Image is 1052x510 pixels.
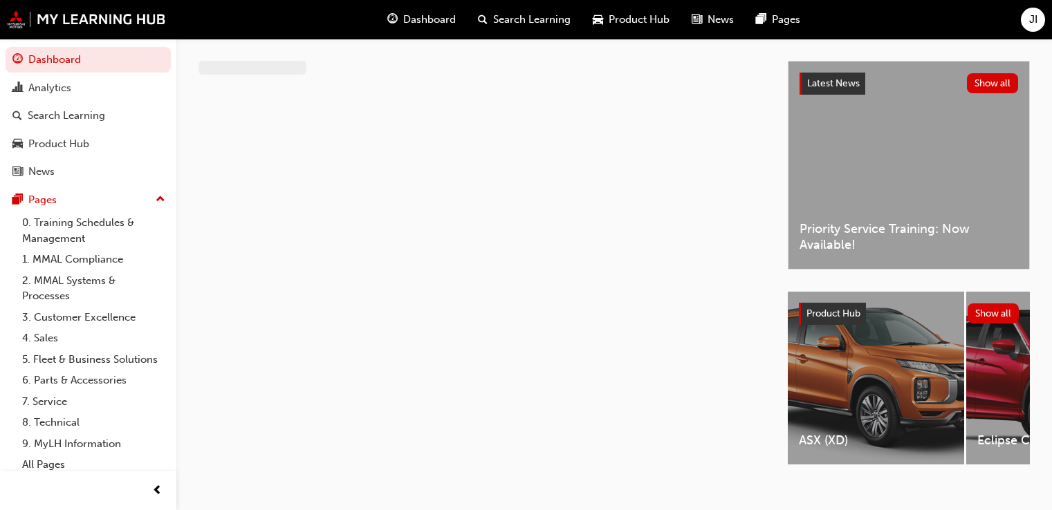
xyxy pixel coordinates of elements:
span: JI [1029,12,1037,28]
button: Show all [968,303,1019,323]
a: guage-iconDashboard [376,6,467,34]
a: Analytics [6,75,171,101]
a: car-iconProduct Hub [582,6,681,34]
button: DashboardAnalyticsSearch LearningProduct HubNews [6,44,171,187]
a: 5. Fleet & Business Solutions [17,349,171,370]
a: Dashboard [6,47,171,73]
span: guage-icon [387,11,398,28]
img: mmal [7,10,166,28]
span: prev-icon [152,482,163,500]
a: Latest NewsShow all [800,73,1018,95]
a: Latest NewsShow allPriority Service Training: Now Available! [788,61,1030,270]
span: chart-icon [12,82,23,95]
span: search-icon [12,110,22,122]
a: Product Hub [6,131,171,157]
a: News [6,159,171,185]
span: pages-icon [12,194,23,207]
span: pages-icon [756,11,766,28]
span: Dashboard [403,12,456,28]
a: All Pages [17,454,171,475]
a: 4. Sales [17,328,171,349]
a: 2. MMAL Systems & Processes [17,270,171,307]
span: Latest News [807,77,860,89]
span: news-icon [692,11,702,28]
a: pages-iconPages [745,6,811,34]
a: news-iconNews [681,6,745,34]
span: Product Hub [609,12,670,28]
span: Priority Service Training: Now Available! [800,221,1018,252]
a: 3. Customer Excellence [17,307,171,328]
button: Pages [6,187,171,213]
a: Product HubShow all [799,303,1019,325]
span: car-icon [12,138,23,151]
a: 8. Technical [17,412,171,433]
span: Search Learning [493,12,571,28]
a: 7. Service [17,391,171,413]
span: search-icon [478,11,488,28]
span: news-icon [12,166,23,178]
a: search-iconSearch Learning [467,6,582,34]
div: News [28,164,55,180]
div: Product Hub [28,136,89,152]
a: 6. Parts & Accessories [17,370,171,391]
span: car-icon [593,11,603,28]
span: Product Hub [806,308,860,319]
div: Pages [28,192,57,208]
span: up-icon [156,191,165,209]
button: Show all [967,73,1019,93]
span: News [708,12,734,28]
span: guage-icon [12,54,23,66]
span: ASX (XD) [799,433,953,448]
a: 9. MyLH Information [17,433,171,455]
div: Analytics [28,80,71,96]
button: JI [1021,8,1045,32]
div: Search Learning [28,108,105,124]
a: 0. Training Schedules & Management [17,212,171,249]
a: Search Learning [6,103,171,129]
a: 1. MMAL Compliance [17,249,171,270]
a: ASX (XD) [788,292,964,464]
span: Pages [772,12,800,28]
